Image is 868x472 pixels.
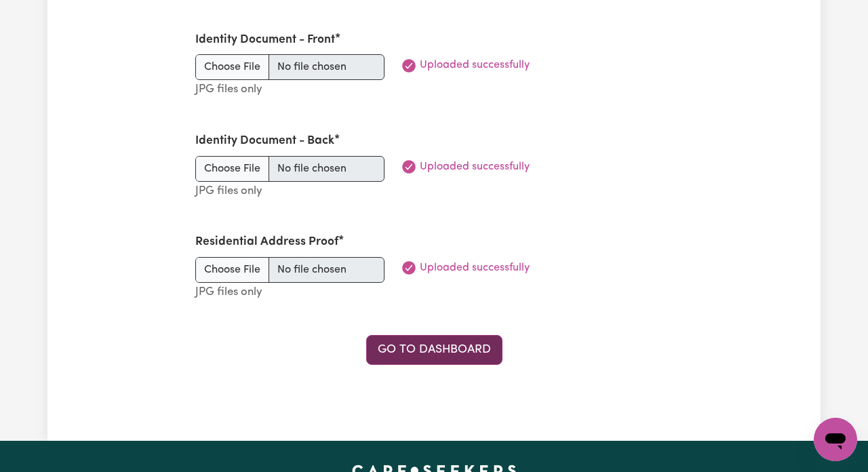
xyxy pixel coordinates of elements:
[366,335,502,365] a: Go to Dashboard
[420,260,530,276] span: Uploaded successfully
[195,83,262,95] small: JPG files only
[195,31,335,49] label: Identity Document - Front
[195,132,334,150] label: Identity Document - Back
[420,57,530,73] span: Uploaded successfully
[195,286,262,298] small: JPG files only
[420,159,530,175] span: Uploaded successfully
[814,418,857,461] iframe: Button to launch messaging window
[195,233,338,251] label: Residential Address Proof
[195,185,262,197] small: JPG files only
